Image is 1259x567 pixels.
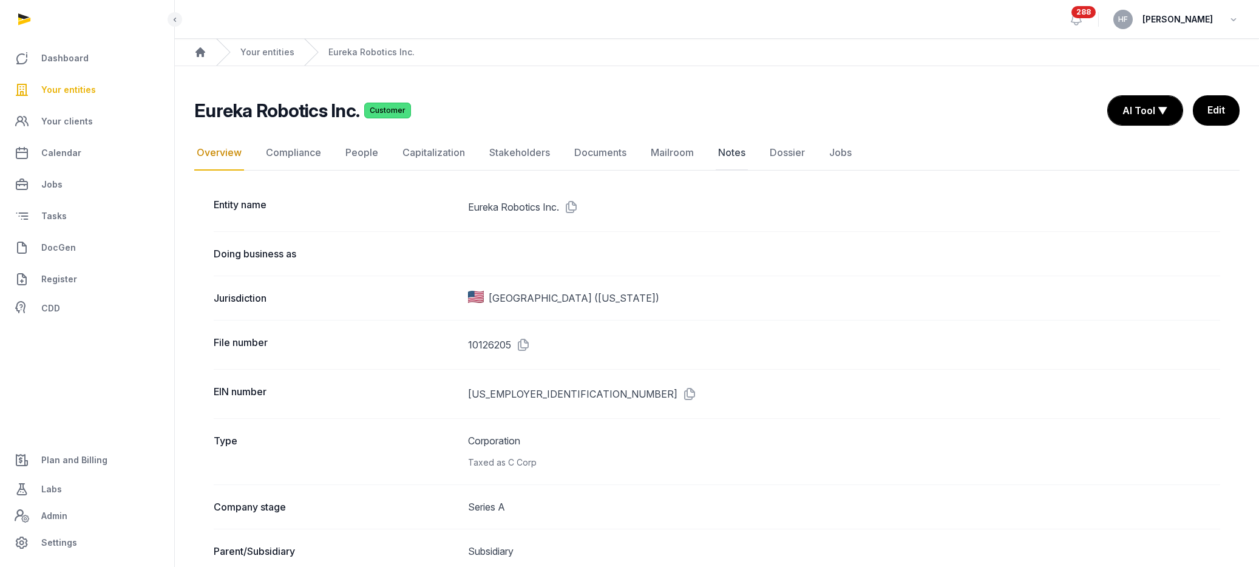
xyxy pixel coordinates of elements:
nav: Tabs [194,135,1240,171]
dt: Jurisdiction [214,291,458,305]
dt: Type [214,433,458,470]
span: HF [1118,16,1128,23]
a: Your clients [10,107,165,136]
dt: Parent/Subsidiary [214,544,458,559]
button: HF [1113,10,1133,29]
a: Your entities [10,75,165,104]
a: CDD [10,296,165,321]
div: Taxed as C Corp [468,455,1221,470]
a: Your entities [240,46,294,58]
a: DocGen [10,233,165,262]
a: Settings [10,528,165,557]
a: Admin [10,504,165,528]
span: [GEOGRAPHIC_DATA] ([US_STATE]) [489,291,659,305]
nav: Breadcrumb [175,39,1259,66]
dt: Entity name [214,197,458,217]
dd: Subsidiary [468,544,1221,559]
dd: Series A [468,500,1221,514]
dt: EIN number [214,384,458,404]
span: [PERSON_NAME] [1142,12,1213,27]
span: Labs [41,482,62,497]
span: Your entities [41,83,96,97]
span: Customer [364,103,411,118]
a: Edit [1193,95,1240,126]
span: Your clients [41,114,93,129]
span: Calendar [41,146,81,160]
dd: [US_EMPLOYER_IDENTIFICATION_NUMBER] [468,384,1221,404]
dt: Company stage [214,500,458,514]
a: Dossier [767,135,807,171]
span: Admin [41,509,67,523]
h2: Eureka Robotics Inc. [194,100,359,121]
a: Notes [716,135,748,171]
a: Dashboard [10,44,165,73]
a: Plan and Billing [10,446,165,475]
span: Register [41,272,77,287]
span: Plan and Billing [41,453,107,467]
dt: File number [214,335,458,355]
a: Jobs [10,170,165,199]
a: Mailroom [648,135,696,171]
span: Tasks [41,209,67,223]
a: Capitalization [400,135,467,171]
a: Documents [572,135,629,171]
a: Stakeholders [487,135,552,171]
span: Jobs [41,177,63,192]
a: People [343,135,381,171]
a: Tasks [10,202,165,231]
a: Labs [10,475,165,504]
span: Settings [41,535,77,550]
button: AI Tool ▼ [1108,96,1183,125]
span: Dashboard [41,51,89,66]
dt: Doing business as [214,246,458,261]
dd: Eureka Robotics Inc. [468,197,1221,217]
dd: Corporation [468,433,1221,470]
a: Compliance [263,135,324,171]
a: Calendar [10,138,165,168]
span: 288 [1071,6,1096,18]
span: CDD [41,301,60,316]
span: DocGen [41,240,76,255]
dd: 10126205 [468,335,1221,355]
a: Jobs [827,135,854,171]
a: Eureka Robotics Inc. [328,46,415,58]
a: Overview [194,135,244,171]
a: Register [10,265,165,294]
